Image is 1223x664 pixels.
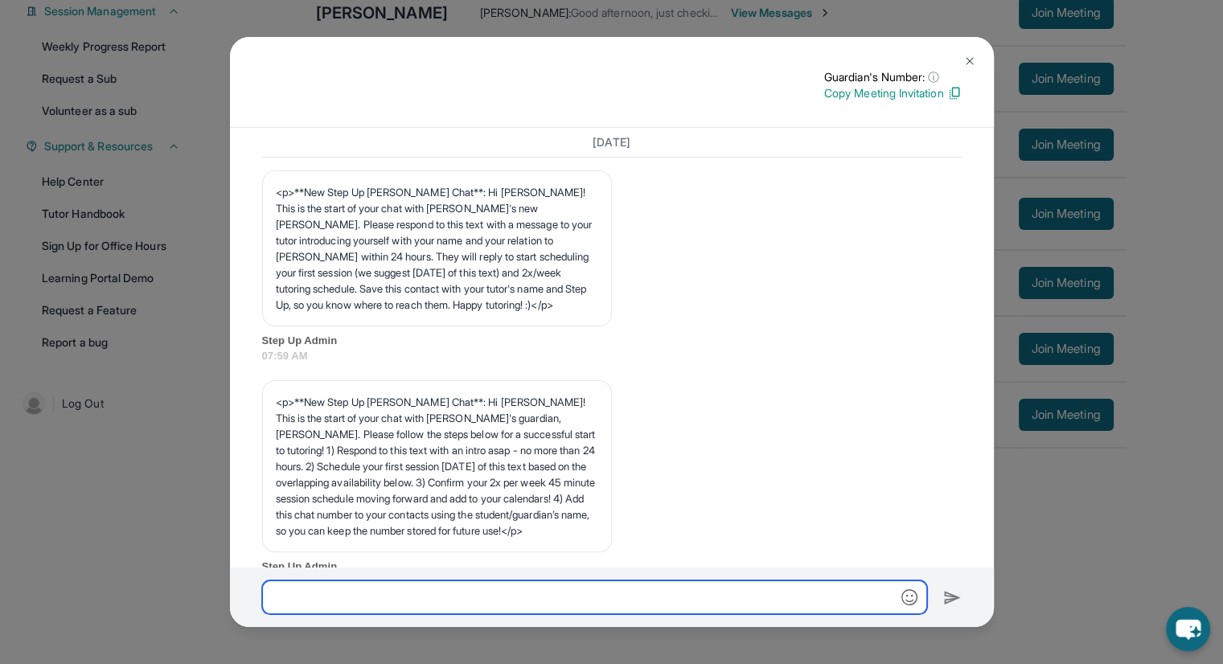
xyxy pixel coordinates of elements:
p: <p>**New Step Up [PERSON_NAME] Chat**: Hi [PERSON_NAME]! This is the start of your chat with [PER... [276,184,598,313]
span: Step Up Admin [262,333,962,349]
button: chat-button [1166,607,1210,651]
p: Guardian's Number: [824,69,962,85]
img: Close Icon [963,55,976,68]
img: Send icon [943,588,962,608]
img: Emoji [901,589,917,605]
span: 07:59 AM [262,348,962,364]
span: ⓘ [928,69,939,85]
span: Step Up Admin [262,559,962,575]
h3: [DATE] [262,134,962,150]
p: <p>**New Step Up [PERSON_NAME] Chat**: Hi [PERSON_NAME]! This is the start of your chat with [PER... [276,394,598,539]
p: Copy Meeting Invitation [824,85,962,101]
img: Copy Icon [947,86,962,100]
